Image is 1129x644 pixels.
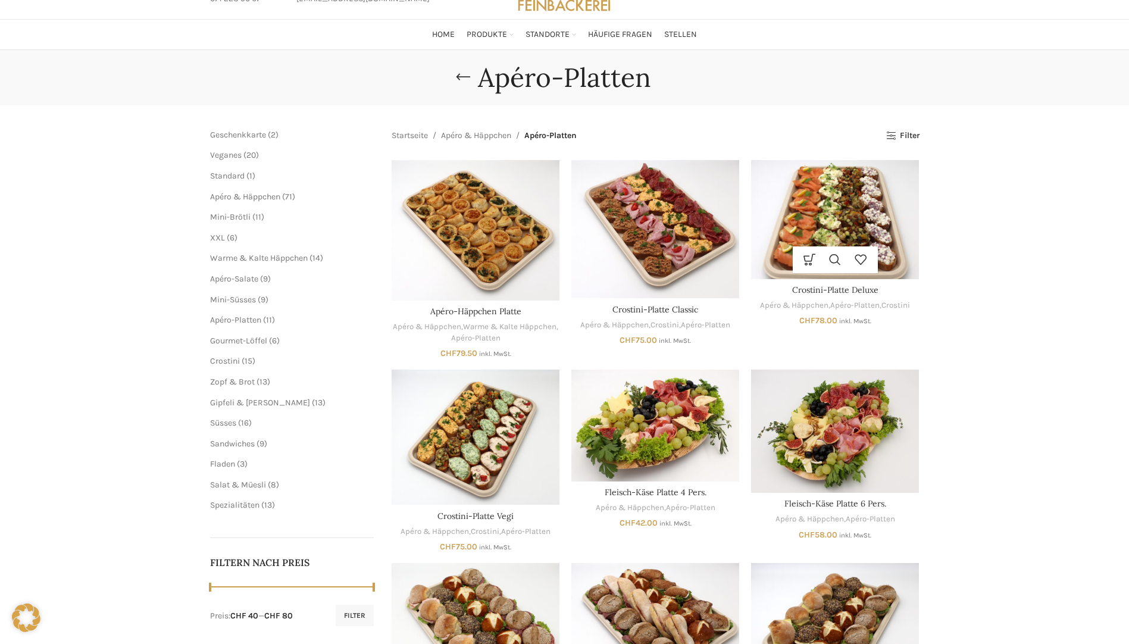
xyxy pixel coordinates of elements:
span: CHF [620,335,636,345]
a: Apéro-Häppchen Platte [430,306,521,317]
a: Mini-Brötli [210,212,251,222]
a: Crostini-Platte Classic [612,304,698,315]
a: Produkte [467,23,514,46]
span: 3 [240,459,245,469]
span: 13 [264,500,272,510]
span: Produkte [467,29,507,40]
a: Apéro-Platten [846,514,895,525]
a: Crostini [650,320,679,331]
a: Apéro-Häppchen Platte [392,160,559,301]
span: Apéro-Platten [524,129,577,142]
a: Apéro & Häppchen [596,502,664,514]
span: 14 [312,253,320,263]
a: Zopf & Brot [210,377,255,387]
span: CHF [440,542,456,552]
span: 13 [315,398,323,408]
span: 71 [285,192,292,202]
a: Apéro & Häppchen [393,321,461,333]
span: Mini-Süsses [210,295,256,305]
small: inkl. MwSt. [839,532,871,539]
a: Apéro-Platten [830,300,880,311]
a: Salat & Müesli [210,480,266,490]
span: 20 [246,150,256,160]
a: Warme & Kalte Häppchen [210,253,308,263]
a: Apéro & Häppchen [760,300,828,311]
a: Warme & Kalte Häppchen [463,321,556,333]
small: inkl. MwSt. [659,337,691,345]
bdi: 42.00 [620,518,658,528]
a: Fladen [210,459,235,469]
a: Stellen [664,23,697,46]
span: Home [432,29,455,40]
a: Fleisch-Käse Platte 6 Pers. [751,370,919,493]
div: , [751,514,919,525]
div: , , [392,526,559,537]
nav: Breadcrumb [392,129,577,142]
span: 9 [259,439,264,449]
h5: Filtern nach Preis [210,556,374,569]
a: Gipfeli & [PERSON_NAME] [210,398,310,408]
a: Spezialitäten [210,500,259,510]
a: Apéro-Platten [501,526,551,537]
span: 13 [259,377,267,387]
a: Home [432,23,455,46]
a: Crostini [881,300,910,311]
span: CHF 40 [230,611,258,621]
small: inkl. MwSt. [659,520,692,527]
span: CHF [799,530,815,540]
a: Filter [886,131,919,141]
div: , , [751,300,919,311]
a: Wähle Optionen für „Crostini-Platte Deluxe“ [797,246,822,273]
a: Apéro & Häppchen [210,192,280,202]
a: Apéro & Häppchen [775,514,844,525]
span: Stellen [664,29,697,40]
small: inkl. MwSt. [839,317,871,325]
small: inkl. MwSt. [479,543,511,551]
a: Apéro-Platten [451,333,501,344]
span: Süsses [210,418,236,428]
a: Gourmet-Löffel [210,336,267,346]
a: Veganes [210,150,242,160]
span: CHF [440,348,456,358]
a: Fleisch-Käse Platte 4 Pers. [571,370,739,482]
span: Standorte [526,29,570,40]
a: Fleisch-Käse Platte 6 Pers. [784,498,886,509]
a: Apéro-Platten [666,502,715,514]
a: Standard [210,171,245,181]
a: Apéro & Häppchen [441,129,511,142]
div: , [571,502,739,514]
a: Apéro & Häppchen [401,526,469,537]
bdi: 79.50 [440,348,477,358]
bdi: 78.00 [799,315,837,326]
a: Crostini-Platte Deluxe [751,160,919,279]
a: Häufige Fragen [588,23,652,46]
span: CHF [799,315,815,326]
span: 16 [241,418,249,428]
a: Apéro-Platten [681,320,730,331]
span: 11 [266,315,272,325]
span: 6 [230,233,234,243]
bdi: 75.00 [440,542,477,552]
span: CHF 80 [264,611,293,621]
div: Preis: — [210,610,293,622]
a: Startseite [392,129,428,142]
a: Crostini [210,356,240,366]
span: 11 [255,212,261,222]
a: Geschenkkarte [210,130,266,140]
a: XXL [210,233,225,243]
span: Häufige Fragen [588,29,652,40]
span: Apéro-Platten [210,315,261,325]
a: Crostini-Platte Vegi [437,511,514,521]
span: 6 [272,336,277,346]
